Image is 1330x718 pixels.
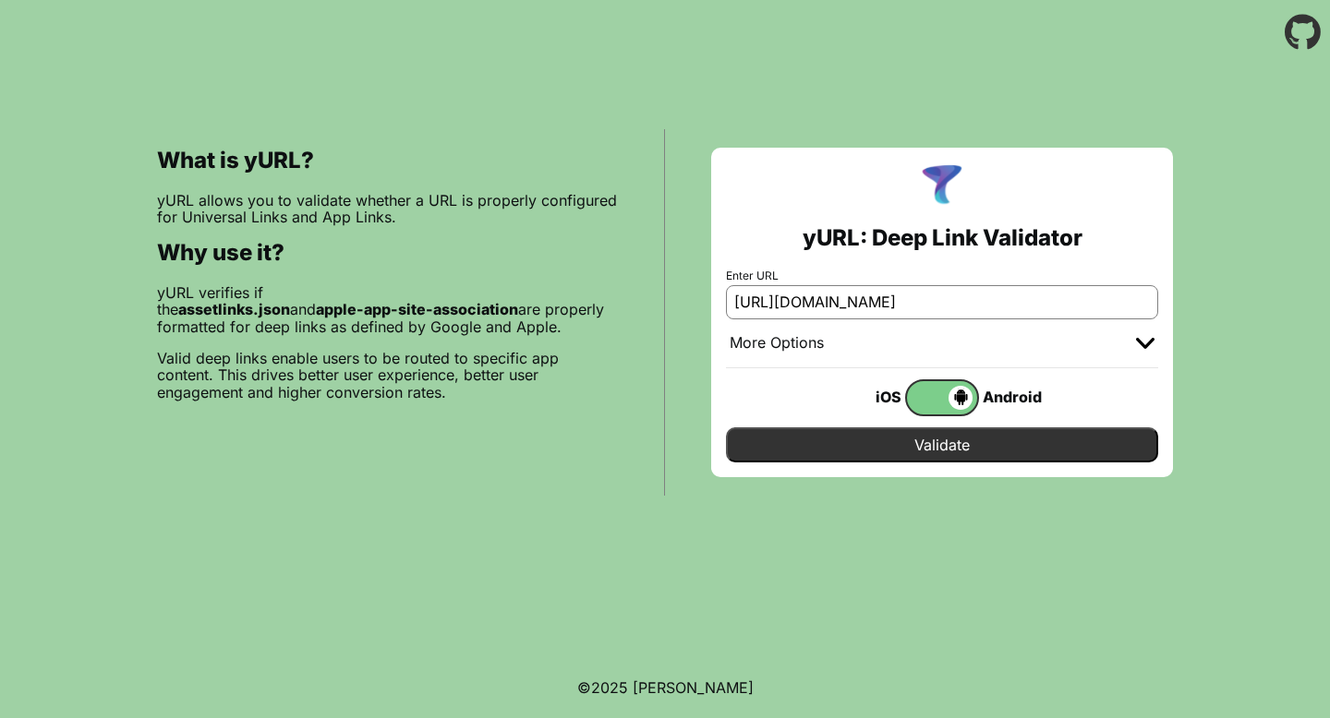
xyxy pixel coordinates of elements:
h2: Why use it? [157,240,618,266]
b: apple-app-site-association [316,300,518,318]
label: Enter URL [726,269,1158,282]
div: Android [979,385,1053,409]
b: assetlinks.json [178,300,290,318]
img: yURL Logo [918,162,966,210]
span: 2025 [591,678,628,697]
footer: © [577,657,754,718]
input: e.g. https://app.chayev.com/xyx [726,285,1158,318]
h2: yURL: Deep Link Validator [803,225,1082,251]
div: iOS [831,385,905,409]
div: More Options [730,334,824,353]
input: Validate [726,427,1158,462]
h2: What is yURL? [157,148,618,174]
p: yURL verifies if the and are properly formatted for deep links as defined by Google and Apple. [157,284,618,335]
p: Valid deep links enable users to be routed to specific app content. This drives better user exper... [157,350,618,401]
a: Michael Ibragimchayev's Personal Site [633,678,754,697]
p: yURL allows you to validate whether a URL is properly configured for Universal Links and App Links. [157,192,618,226]
img: chevron [1136,338,1155,349]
